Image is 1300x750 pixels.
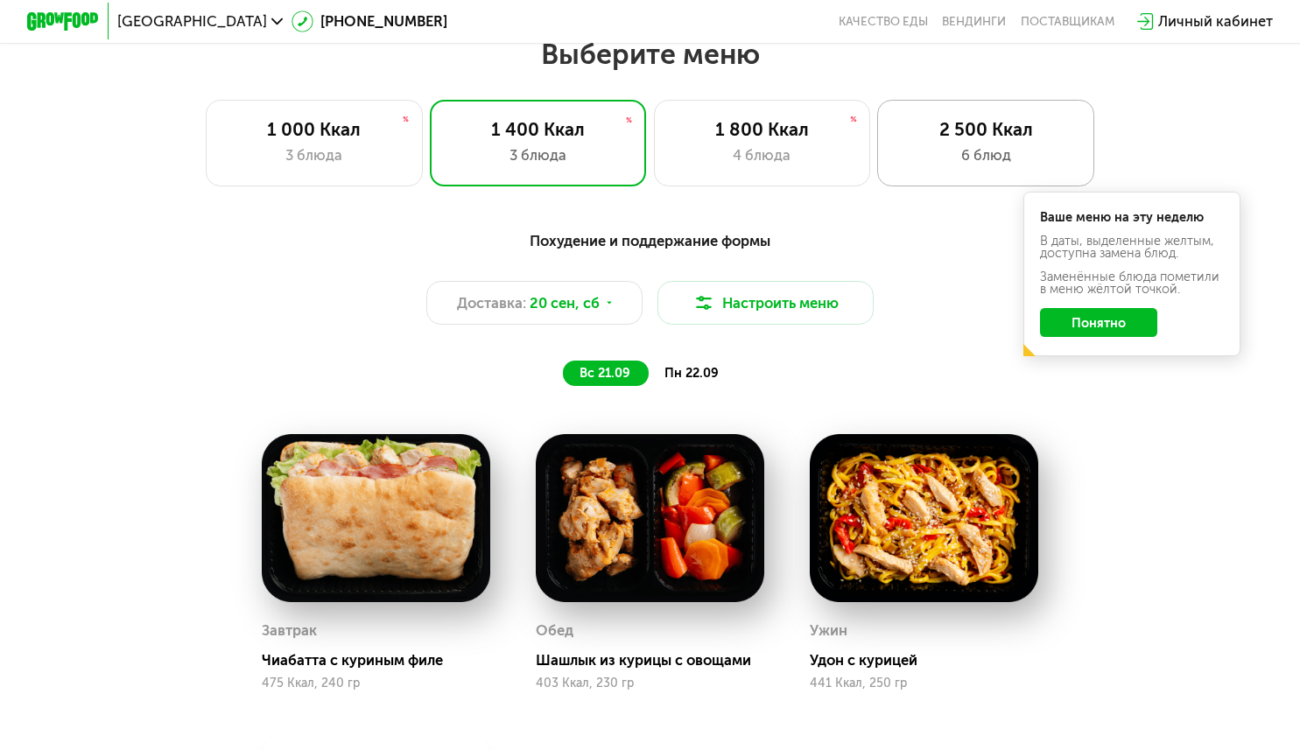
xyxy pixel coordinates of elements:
[896,119,1075,141] div: 2 500 Ккал
[530,292,600,314] span: 20 сен, сб
[664,365,719,381] span: пн 22.09
[1021,14,1114,29] div: поставщикам
[810,617,847,644] div: Ужин
[536,651,779,669] div: Шашлык из курицы с овощами
[117,14,267,29] span: [GEOGRAPHIC_DATA]
[448,144,627,166] div: 3 блюда
[942,14,1006,29] a: Вендинги
[116,230,1184,253] div: Похудение и поддержание формы
[457,292,526,314] span: Доставка:
[536,617,573,644] div: Обед
[262,676,490,690] div: 475 Ккал, 240 гр
[262,617,317,644] div: Завтрак
[672,119,851,141] div: 1 800 Ккал
[657,281,875,325] button: Настроить меню
[1040,308,1157,337] button: Понятно
[672,144,851,166] div: 4 блюда
[225,144,404,166] div: 3 блюда
[262,651,505,669] div: Чиабатта с куриным филе
[1040,211,1224,223] div: Ваше меню на эту неделю
[536,676,764,690] div: 403 Ккал, 230 гр
[225,119,404,141] div: 1 000 Ккал
[839,14,928,29] a: Качество еды
[810,651,1053,669] div: Удон с курицей
[580,365,630,381] span: вс 21.09
[448,119,627,141] div: 1 400 Ккал
[1158,11,1273,32] div: Личный кабинет
[58,37,1242,72] h2: Выберите меню
[896,144,1075,166] div: 6 блюд
[1040,235,1224,260] div: В даты, выделенные желтым, доступна замена блюд.
[292,11,447,32] a: [PHONE_NUMBER]
[810,676,1038,690] div: 441 Ккал, 250 гр
[1040,270,1224,296] div: Заменённые блюда пометили в меню жёлтой точкой.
